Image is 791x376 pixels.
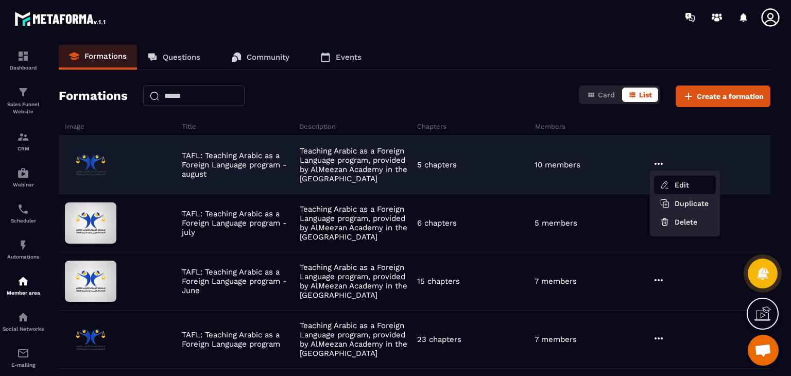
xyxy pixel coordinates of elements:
[3,303,44,339] a: social-networksocial-networkSocial Networks
[14,9,107,28] img: logo
[417,123,532,130] h6: Chapters
[417,335,461,344] p: 23 chapters
[17,311,29,323] img: social-network
[300,263,412,300] p: Teaching Arabic as a Foreign Language program, provided by AlMeezan Academy in the [GEOGRAPHIC_DATA]
[3,267,44,303] a: automationsautomationsMember area
[84,52,127,61] p: Formations
[336,53,362,62] p: Events
[65,261,116,302] img: formation-background
[65,202,116,244] img: formation-background
[17,203,29,215] img: scheduler
[598,91,615,99] span: Card
[300,146,412,183] p: Teaching Arabic as a Foreign Language program, provided by AlMeezan Academy in the [GEOGRAPHIC_DATA]
[748,335,779,366] div: Open chat
[182,123,297,130] h6: Title
[417,218,457,228] p: 6 chapters
[3,101,44,115] p: Sales Funnel Website
[3,326,44,332] p: Social Networks
[535,277,577,286] p: 7 members
[137,45,211,70] a: Questions
[59,86,128,107] h2: Formations
[17,50,29,62] img: formation
[17,239,29,251] img: automations
[3,195,44,231] a: schedulerschedulerScheduler
[3,218,44,224] p: Scheduler
[300,204,412,242] p: Teaching Arabic as a Foreign Language program, provided by AlMeezan Academy in the [GEOGRAPHIC_DATA]
[654,176,716,194] button: Edit
[300,321,412,358] p: Teaching Arabic as a Foreign Language program, provided by AlMeezan Academy in the [GEOGRAPHIC_DATA]
[3,65,44,71] p: Dashboard
[17,131,29,143] img: formation
[65,144,116,185] img: formation-background
[654,213,716,231] button: Delete
[639,91,652,99] span: List
[3,123,44,159] a: formationformationCRM
[654,194,716,213] button: Duplicate
[3,182,44,187] p: Webinar
[535,160,580,169] p: 10 members
[3,254,44,260] p: Automations
[697,91,764,101] span: Create a formation
[535,123,650,130] h6: Members
[3,339,44,375] a: emailemailE-mailing
[3,146,44,151] p: CRM
[182,151,294,179] p: TAFL: Teaching Arabic as a Foreign Language program - august
[65,319,116,360] img: formation-background
[182,209,294,237] p: TAFL: Teaching Arabic as a Foreign Language program - july
[17,167,29,179] img: automations
[535,335,577,344] p: 7 members
[247,53,289,62] p: Community
[3,362,44,368] p: E-mailing
[299,123,415,130] h6: Description
[3,231,44,267] a: automationsautomationsAutomations
[182,267,294,295] p: TAFL: Teaching Arabic as a Foreign Language program - June
[535,218,577,228] p: 5 members
[581,88,621,102] button: Card
[221,45,300,70] a: Community
[17,275,29,287] img: automations
[3,78,44,123] a: formationformationSales Funnel Website
[3,42,44,78] a: formationformationDashboard
[622,88,658,102] button: List
[59,45,137,70] a: Formations
[417,160,457,169] p: 5 chapters
[163,53,200,62] p: Questions
[310,45,372,70] a: Events
[3,159,44,195] a: automationsautomationsWebinar
[182,330,294,349] p: TAFL: Teaching Arabic as a Foreign Language program
[17,347,29,360] img: email
[417,277,460,286] p: 15 chapters
[65,123,179,130] h6: Image
[676,86,770,107] button: Create a formation
[3,290,44,296] p: Member area
[17,86,29,98] img: formation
